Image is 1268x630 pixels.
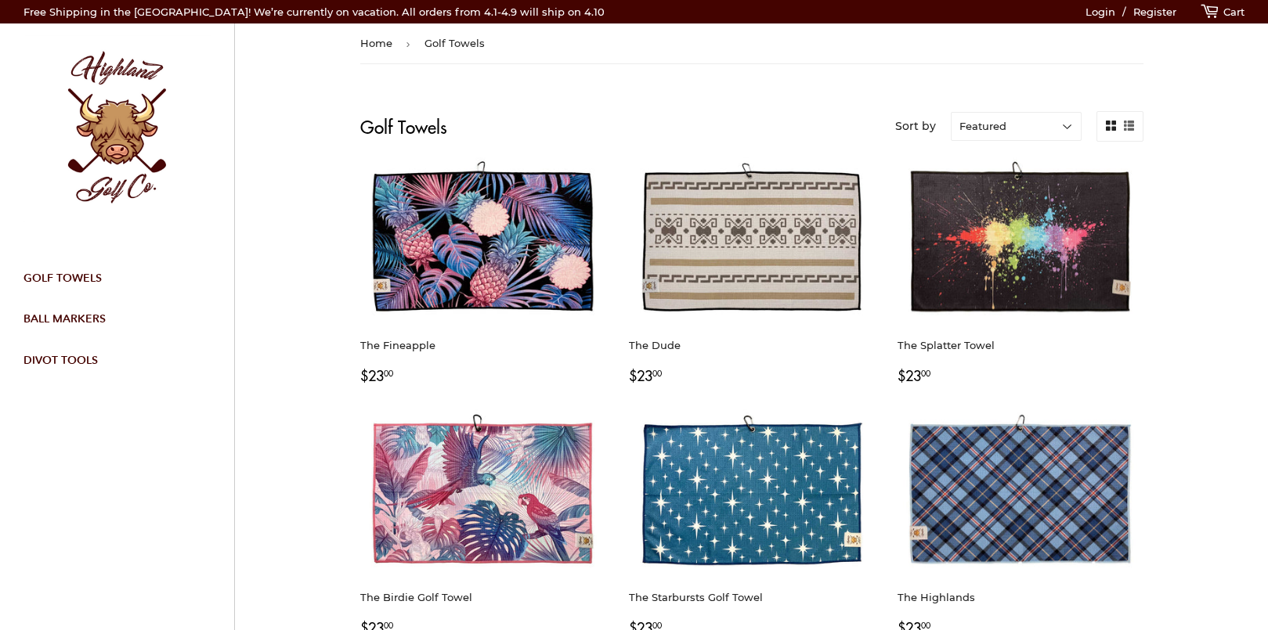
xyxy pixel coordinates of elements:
[360,23,1143,64] nav: breadcrumbs
[1118,5,1130,18] span: /
[1106,121,1116,131] a: Grid view
[895,117,936,135] label: Sort by
[12,340,211,380] a: Divot Tools
[1124,121,1134,131] a: List view
[360,111,881,142] h1: Golf Towels
[360,157,605,326] img: The Fineapple
[12,298,211,339] a: Ball Markers
[898,409,1143,578] img: The Highlands
[921,366,930,379] sup: 00
[629,409,874,578] img: The Starbursts Golf Towel
[360,589,605,606] p: The Birdie Golf Towel
[360,157,605,386] a: The Fineapple The Fineapple
[360,409,605,578] img: The Birdie Golf Towel
[1133,5,1176,18] a: Register
[406,24,416,63] span: ›
[384,366,393,379] sup: 00
[898,589,1143,606] p: The Highlands
[12,257,211,298] a: Golf Towels
[629,157,874,326] img: big lewbowski golf towel
[629,157,874,386] a: big lewbowski golf towel The Dude
[360,337,605,354] p: The Fineapple
[629,365,662,385] small: $23
[360,365,393,385] small: $23
[23,4,605,20] p: Free Shipping in the [GEOGRAPHIC_DATA]! We’re currently on vacation. All orders from 4.1-4.9 will...
[898,157,1143,326] img: The Splatter Towel
[1086,5,1115,18] a: Login
[424,23,490,63] span: Golf Towels
[898,157,1143,386] a: The Splatter Towel The Splatter Towel
[629,337,874,354] p: The Dude
[1200,5,1245,18] a: Cart
[629,589,874,606] p: The Starbursts Golf Towel
[360,23,398,63] a: Home
[23,35,211,222] img: Highland Golf Co
[652,366,662,379] sup: 00
[898,365,930,385] small: $23
[898,337,1143,354] p: The Splatter Towel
